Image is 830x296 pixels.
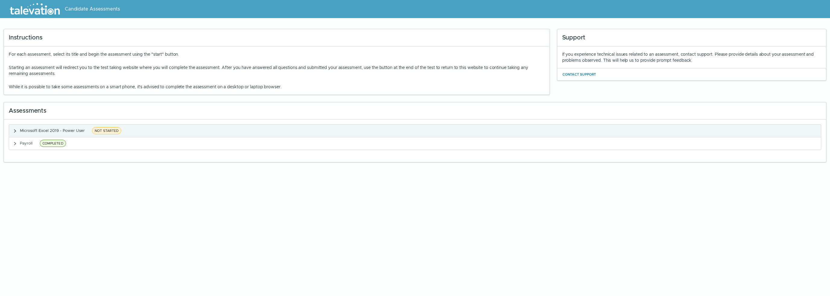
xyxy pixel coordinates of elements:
p: Starting an assessment will redirect you to the test taking website where you will complete the a... [9,64,545,76]
span: Help [31,5,40,10]
button: Contact Support [562,71,597,78]
div: Instructions [4,29,550,46]
span: NOT STARTED [92,127,121,134]
button: PayrollCOMPLETED [9,137,821,150]
span: COMPLETED [40,140,66,147]
span: Microsoft Excel 2019 - Power User [20,128,85,133]
div: Support [557,29,826,46]
button: Microsoft Excel 2019 - Power UserNOT STARTED [9,125,821,137]
p: While it is possible to take some assessments on a smart phone, it's advised to complete the asse... [9,84,545,90]
div: Assessments [4,102,826,120]
div: For each assessment, select its title and begin the assessment using the "start" button. [9,51,545,90]
span: Candidate Assessments [65,5,120,13]
div: If you experience technical issues related to an assessment, contact support. Please provide deta... [562,51,821,63]
img: Talevation_Logo_Transparent_white.png [7,2,62,17]
span: Payroll [20,141,33,146]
